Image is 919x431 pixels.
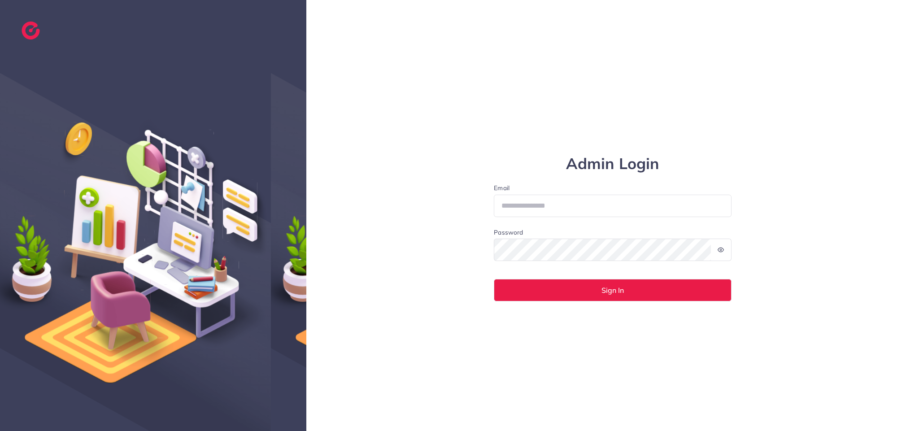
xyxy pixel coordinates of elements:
label: Password [494,228,523,237]
button: Sign In [494,279,732,301]
h1: Admin Login [494,155,732,173]
img: logo [22,22,40,39]
label: Email [494,183,732,192]
span: Sign In [601,287,624,294]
